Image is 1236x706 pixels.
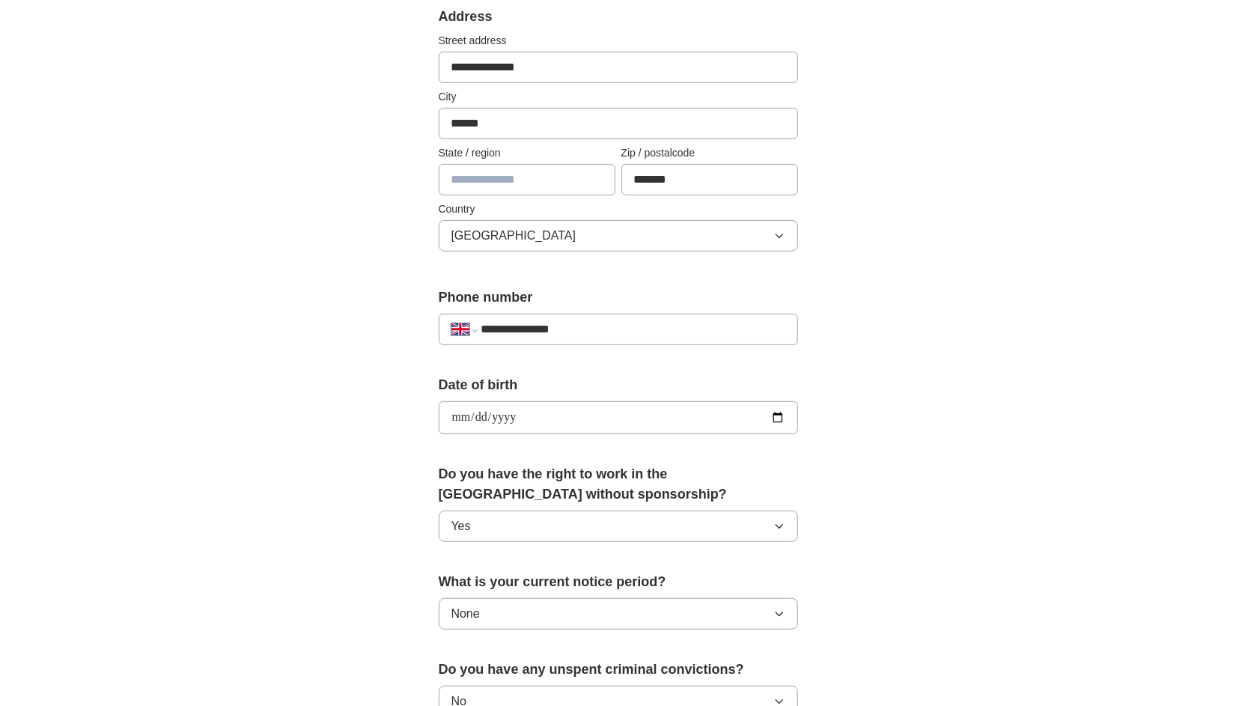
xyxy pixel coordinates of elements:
[439,660,798,680] label: Do you have any unspent criminal convictions?
[439,89,798,105] label: City
[439,464,798,505] label: Do you have the right to work in the [GEOGRAPHIC_DATA] without sponsorship?
[439,287,798,308] label: Phone number
[439,201,798,217] label: Country
[451,227,576,245] span: [GEOGRAPHIC_DATA]
[439,572,798,592] label: What is your current notice period?
[621,145,798,161] label: Zip / postalcode
[439,7,798,27] div: Address
[451,605,480,623] span: None
[439,145,615,161] label: State / region
[439,33,798,49] label: Street address
[439,598,798,630] button: None
[439,511,798,542] button: Yes
[451,517,471,535] span: Yes
[439,375,798,395] label: Date of birth
[439,220,798,252] button: [GEOGRAPHIC_DATA]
